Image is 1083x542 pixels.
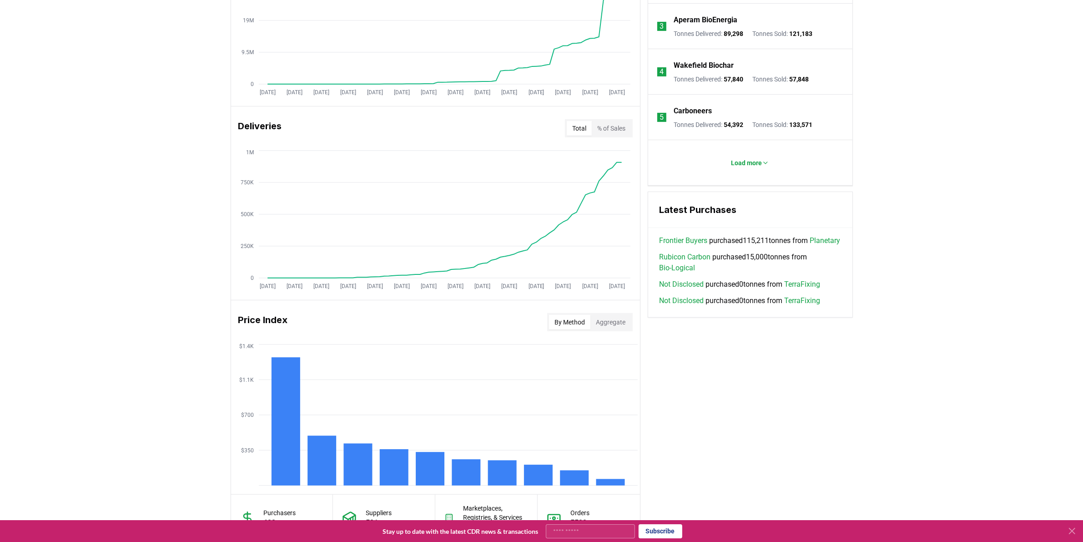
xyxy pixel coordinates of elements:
span: purchased 15,000 tonnes from [659,252,841,274]
tspan: [DATE] [287,284,302,290]
a: TerraFixing [784,279,820,290]
span: 133,571 [789,121,812,128]
a: Carboneers [674,106,712,117]
tspan: 750K [241,179,254,186]
p: Load more [731,158,762,167]
p: 3 [660,21,664,32]
tspan: [DATE] [555,90,571,96]
tspan: 9.5M [242,49,254,56]
button: % of Sales [592,121,631,136]
tspan: [DATE] [421,90,437,96]
tspan: [DATE] [609,284,625,290]
p: 4 [660,66,664,77]
span: 89,298 [724,30,743,37]
p: Tonnes Delivered : [674,29,743,38]
tspan: 1M [246,149,254,156]
a: Bio-Logical [659,263,695,274]
tspan: [DATE] [367,90,383,96]
tspan: $700 [241,412,254,418]
tspan: 0 [251,81,254,87]
tspan: 19M [243,17,254,24]
tspan: $1.1K [239,377,254,383]
tspan: [DATE] [474,90,490,96]
tspan: $350 [241,447,254,454]
span: purchased 0 tonnes from [659,295,820,306]
tspan: [DATE] [394,284,410,290]
a: Wakefield Biochar [674,60,734,71]
tspan: [DATE] [340,284,356,290]
a: Frontier Buyers [659,235,707,246]
p: 632 [264,517,296,528]
p: Purchasers [264,508,296,517]
a: Not Disclosed [659,279,704,290]
tspan: [DATE] [367,284,383,290]
p: Tonnes Sold : [752,29,812,38]
tspan: 0 [251,275,254,281]
tspan: [DATE] [313,284,329,290]
tspan: [DATE] [340,90,356,96]
span: 57,840 [724,76,743,83]
tspan: [DATE] [474,284,490,290]
a: Not Disclosed [659,295,704,306]
tspan: [DATE] [528,90,544,96]
a: Planetary [810,235,840,246]
tspan: [DATE] [582,284,598,290]
p: Suppliers [366,508,392,517]
button: Total [567,121,592,136]
tspan: [DATE] [448,284,463,290]
tspan: 500K [241,211,254,218]
tspan: [DATE] [287,90,302,96]
button: By Method [549,315,590,329]
p: Tonnes Delivered : [674,75,743,84]
tspan: [DATE] [555,284,571,290]
p: Tonnes Sold : [752,120,812,129]
button: Load more [724,154,776,172]
p: Tonnes Sold : [752,75,809,84]
p: 591 [366,517,392,528]
tspan: $1.4K [239,343,254,350]
span: purchased 0 tonnes from [659,279,820,290]
span: 57,848 [789,76,809,83]
p: 5 [660,112,664,123]
a: TerraFixing [784,295,820,306]
p: Orders [570,508,589,517]
tspan: [DATE] [260,284,276,290]
h3: Latest Purchases [659,203,841,217]
button: Aggregate [590,315,631,329]
h3: Price Index [238,313,288,331]
span: 121,183 [789,30,812,37]
h3: Deliveries [238,119,282,137]
tspan: [DATE] [394,90,410,96]
span: purchased 115,211 tonnes from [659,235,840,246]
p: 5533 [570,517,589,528]
a: Rubicon Carbon [659,252,710,263]
tspan: [DATE] [501,284,517,290]
tspan: [DATE] [421,284,437,290]
tspan: 250K [241,243,254,249]
tspan: [DATE] [448,90,463,96]
tspan: [DATE] [528,284,544,290]
a: Aperam BioEnergia [674,15,737,25]
tspan: [DATE] [313,90,329,96]
tspan: [DATE] [260,90,276,96]
tspan: [DATE] [609,90,625,96]
p: Marketplaces, Registries, & Services [463,504,528,522]
span: 54,392 [724,121,743,128]
p: Tonnes Delivered : [674,120,743,129]
tspan: [DATE] [582,90,598,96]
tspan: [DATE] [501,90,517,96]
